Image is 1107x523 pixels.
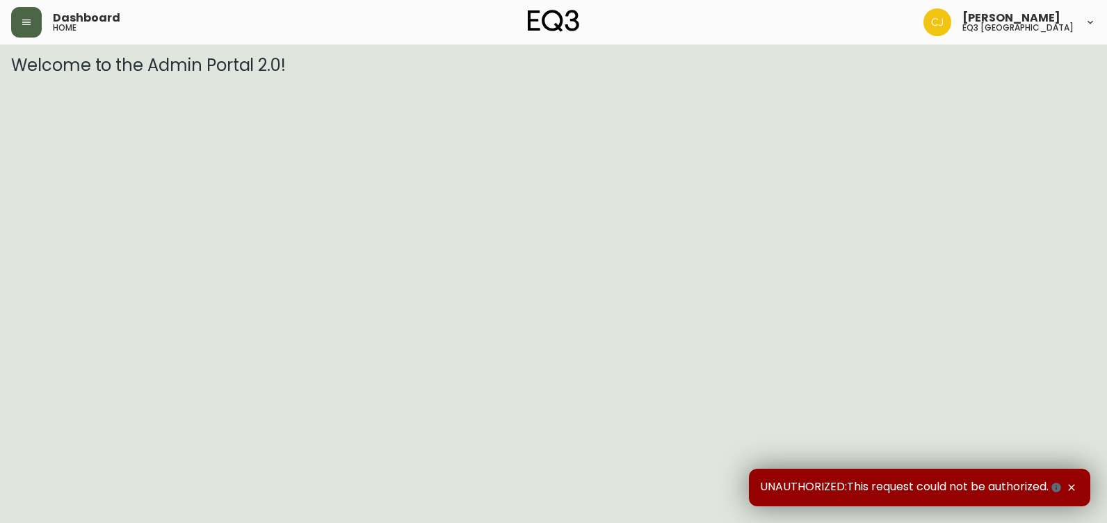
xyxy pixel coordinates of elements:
[962,13,1060,24] span: [PERSON_NAME]
[962,24,1074,32] h5: eq3 [GEOGRAPHIC_DATA]
[923,8,951,36] img: 7836c8950ad67d536e8437018b5c2533
[760,480,1064,495] span: UNAUTHORIZED:This request could not be authorized.
[11,56,1096,75] h3: Welcome to the Admin Portal 2.0!
[528,10,579,32] img: logo
[53,13,120,24] span: Dashboard
[53,24,76,32] h5: home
